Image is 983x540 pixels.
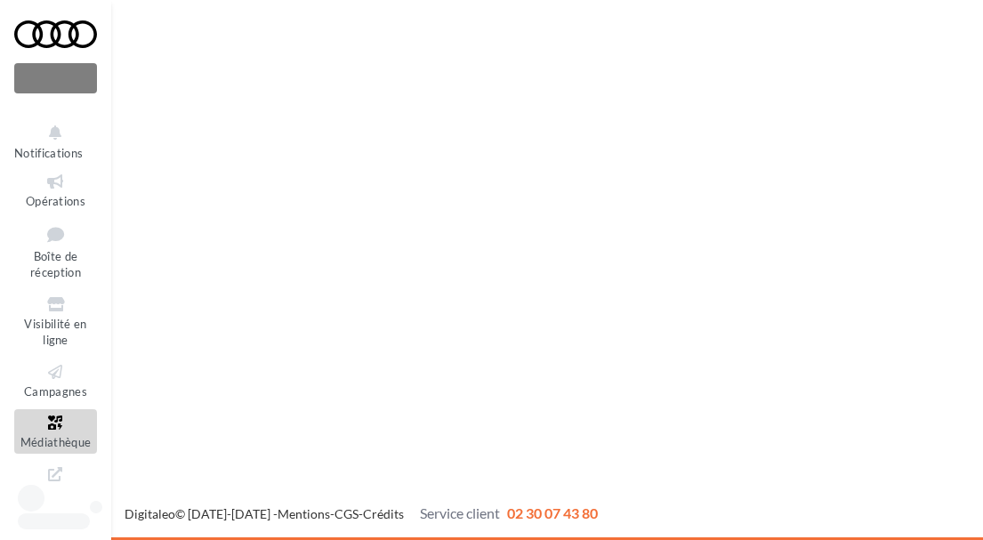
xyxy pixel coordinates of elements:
a: Campagnes [14,359,97,402]
span: Visibilité en ligne [24,317,86,348]
a: PLV et print personnalisable [14,461,97,538]
a: Boîte de réception [14,219,97,284]
a: CGS [334,506,359,521]
a: Mentions [278,506,330,521]
span: Service client [420,504,500,521]
a: Médiathèque [14,409,97,453]
span: © [DATE]-[DATE] - - - [125,506,598,521]
a: Opérations [14,168,97,212]
a: Crédits [363,506,404,521]
div: Nouvelle campagne [14,63,97,93]
span: Boîte de réception [30,249,81,280]
a: Digitaleo [125,506,175,521]
span: Opérations [26,194,85,208]
span: Médiathèque [20,435,92,449]
a: Visibilité en ligne [14,291,97,351]
span: Campagnes [24,384,87,399]
span: Notifications [14,146,83,160]
span: 02 30 07 43 80 [507,504,598,521]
